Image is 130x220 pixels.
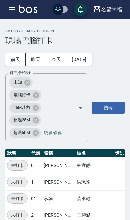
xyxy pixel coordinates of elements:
[29,190,42,207] td: 01
[46,53,67,66] button: 今天
[66,53,92,66] button: [DATE]
[9,90,41,101] div: 電腦打卡
[92,102,125,114] button: 搜尋
[74,3,87,16] button: save
[19,5,37,13] img: Logo
[5,29,125,33] h2: Employee Daily Clock In
[9,129,34,136] span: 超過50M
[42,149,75,157] th: 暱稱
[7,195,27,202] span: 未打卡
[9,128,41,138] div: 超過50M
[9,103,41,113] div: 25M以內
[75,190,113,207] td: 蔡承翰
[5,36,125,45] h3: 現場電腦打卡
[7,162,27,169] span: 未打卡
[7,212,27,219] span: 未打卡
[29,157,42,174] td: 0
[75,149,113,157] th: 姓名
[9,117,34,123] span: 超過25M
[75,174,113,190] td: 洪珮瑜
[42,174,75,190] td: [PERSON_NAME]
[42,127,67,139] input: 篩選條件
[101,5,122,14] div: 名留幸福
[9,104,34,111] span: 25M以內
[29,149,42,157] th: 代號
[5,53,26,66] button: 前天
[26,53,46,66] button: 昨天
[9,92,34,98] span: 電腦打卡
[9,77,33,88] div: 未知
[9,79,26,86] span: 未知
[42,157,75,174] td: [PERSON_NAME]
[75,103,86,113] button: Open
[9,115,41,126] div: 超過25M
[90,3,125,16] button: 名留幸福
[5,149,29,157] th: 狀態
[42,190,75,207] td: 承翰
[7,179,27,186] span: 未打卡
[75,157,113,174] td: 林宜靜
[10,70,31,75] label: 篩選打卡記錄
[29,174,42,190] td: 1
